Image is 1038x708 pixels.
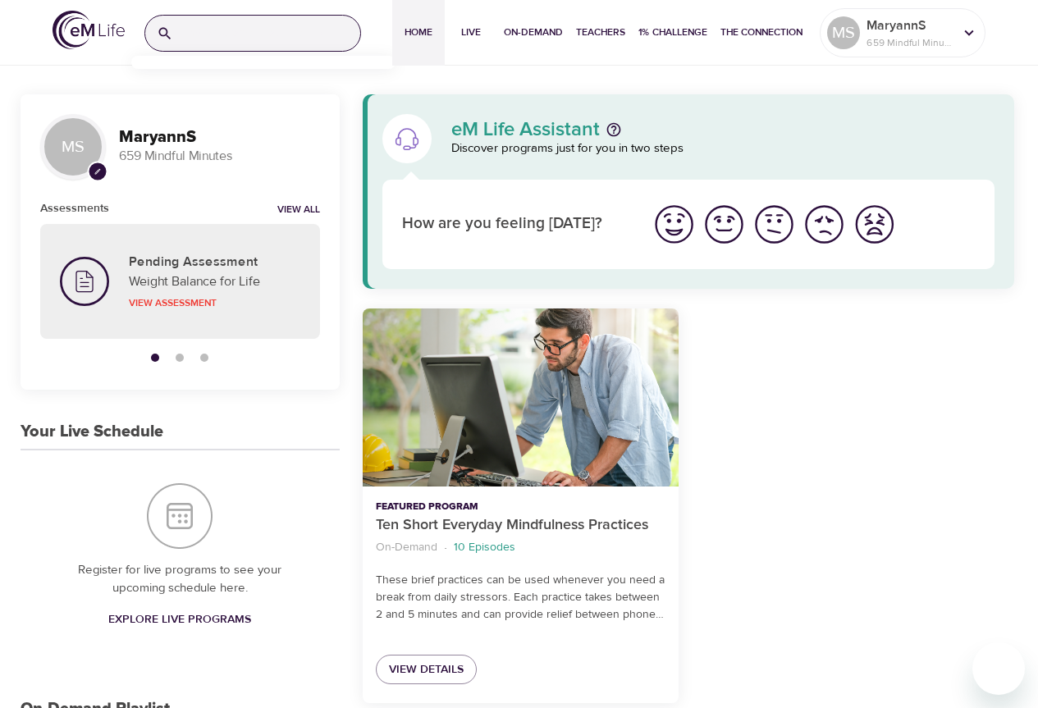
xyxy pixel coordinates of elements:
p: Register for live programs to see your upcoming schedule here. [53,561,307,598]
iframe: Button to launch messaging window [972,642,1025,695]
h5: Pending Assessment [129,254,300,271]
span: View Details [389,660,464,680]
p: MaryannS [867,16,953,35]
button: I'm feeling worst [849,199,899,249]
button: I'm feeling great [649,199,699,249]
a: Explore Live Programs [102,605,258,635]
li: · [444,537,447,559]
div: MS [827,16,860,49]
a: View all notifications [277,203,320,217]
p: On-Demand [376,539,437,556]
p: Weight Balance for Life [129,272,300,291]
span: Home [399,24,438,41]
button: I'm feeling good [699,199,749,249]
button: Ten Short Everyday Mindfulness Practices [363,308,679,486]
span: Live [451,24,491,41]
button: I'm feeling ok [749,199,799,249]
div: MS [40,114,106,180]
img: great [652,202,697,247]
h3: Your Live Schedule [21,423,163,441]
img: logo [53,11,125,49]
p: These brief practices can be used whenever you need a break from daily stressors. Each practice t... [376,572,665,623]
p: Ten Short Everyday Mindfulness Practices [376,514,665,537]
img: worst [852,202,897,247]
p: eM Life Assistant [451,120,600,139]
span: 1% Challenge [638,24,707,41]
span: On-Demand [504,24,563,41]
h3: MaryannS [119,128,320,147]
h6: Assessments [40,199,109,217]
p: Discover programs just for you in two steps [451,139,995,158]
p: 659 Mindful Minutes [119,147,320,166]
input: Find programs, teachers, etc... [180,16,360,51]
button: I'm feeling bad [799,199,849,249]
p: 659 Mindful Minutes [867,35,953,50]
img: bad [802,202,847,247]
img: ok [752,202,797,247]
img: good [702,202,747,247]
nav: breadcrumb [376,537,665,559]
p: Featured Program [376,500,665,514]
p: 10 Episodes [454,539,515,556]
span: The Connection [720,24,803,41]
a: View Details [376,655,477,685]
img: Your Live Schedule [147,483,213,549]
img: eM Life Assistant [394,126,420,152]
span: Teachers [576,24,625,41]
p: View Assessment [129,295,300,310]
span: Explore Live Programs [108,610,251,630]
p: How are you feeling [DATE]? [402,212,629,236]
